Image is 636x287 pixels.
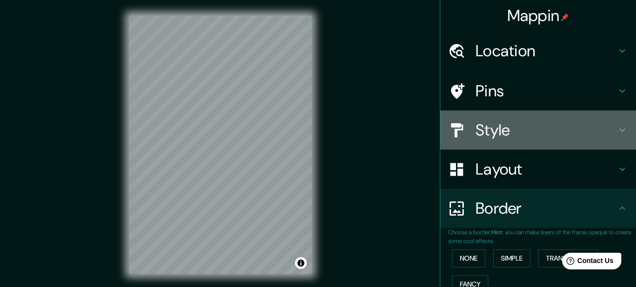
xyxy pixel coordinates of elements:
[549,249,625,276] iframe: Help widget launcher
[440,150,636,189] div: Layout
[440,31,636,70] div: Location
[561,13,569,21] img: pin-icon.png
[295,257,307,269] button: Toggle attribution
[476,81,616,101] h4: Pins
[440,110,636,150] div: Style
[476,41,616,61] h4: Location
[452,249,485,267] button: None
[491,228,502,236] b: Hint
[476,159,616,179] h4: Layout
[440,71,636,110] div: Pins
[507,6,569,25] h4: Mappin
[129,16,312,274] canvas: Map
[476,120,616,140] h4: Style
[448,228,636,245] p: Choose a border. : you can make layers of the frame opaque to create some cool effects.
[440,189,636,228] div: Border
[538,249,598,267] button: Transparent
[493,249,530,267] button: Simple
[476,199,616,218] h4: Border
